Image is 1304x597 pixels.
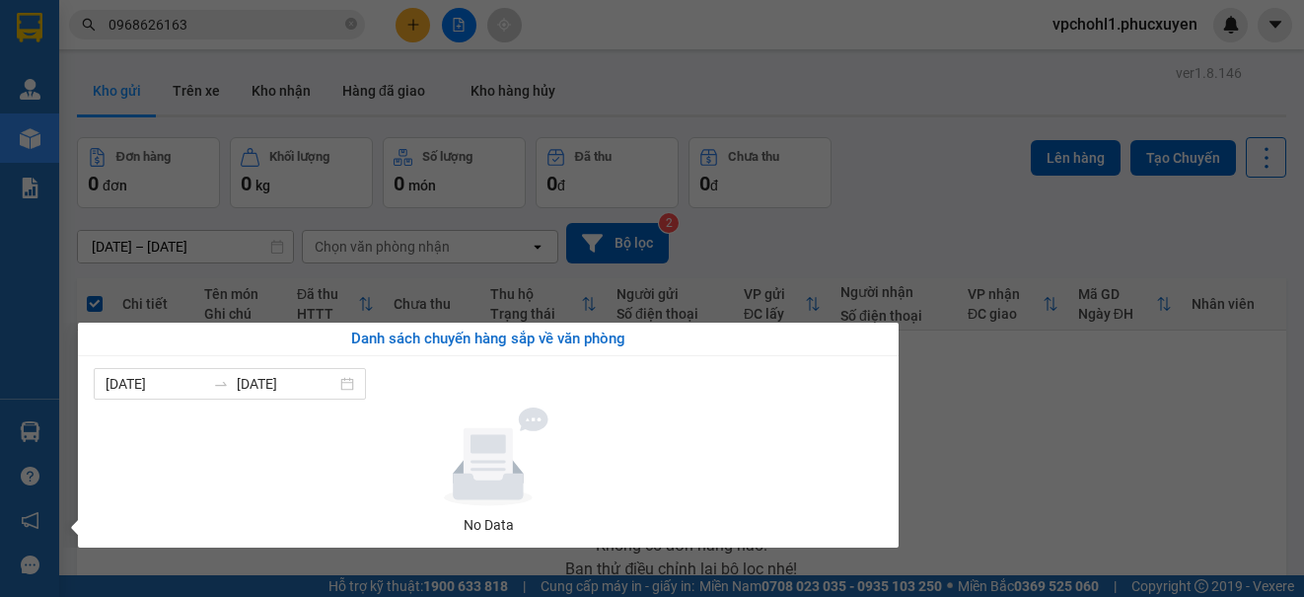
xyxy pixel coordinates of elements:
[213,376,229,392] span: to
[106,373,205,395] input: Từ ngày
[94,328,883,351] div: Danh sách chuyến hàng sắp về văn phòng
[237,373,336,395] input: Đến ngày
[102,514,875,536] div: No Data
[213,376,229,392] span: swap-right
